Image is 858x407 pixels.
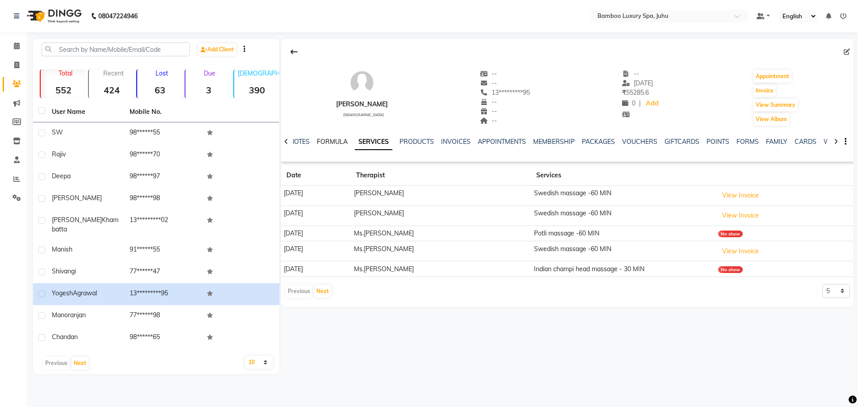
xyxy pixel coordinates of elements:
div: Back to Client [285,43,303,60]
img: avatar [349,69,375,96]
a: SERVICES [355,134,392,150]
span: Manoranjan [52,311,86,319]
span: | [639,99,641,108]
p: [DEMOGRAPHIC_DATA] [238,69,280,77]
a: APPOINTMENTS [478,138,526,146]
button: Next [314,285,331,298]
td: [DATE] [281,206,351,226]
button: View Invoice [718,244,763,258]
button: Appointment [753,70,791,83]
th: Mobile No. [124,102,202,122]
img: logo [23,4,84,29]
a: POINTS [707,138,729,146]
span: -- [480,107,497,115]
td: Indian champi head massage - 30 MIN [531,261,715,277]
p: Recent [93,69,135,77]
span: Chandan [52,333,78,341]
div: No show [718,266,743,273]
td: [PERSON_NAME] [351,186,531,206]
td: Ms.[PERSON_NAME] [351,226,531,241]
span: 55285.6 [622,88,649,97]
span: SW [52,128,63,136]
span: -- [480,79,497,87]
button: Invoice [753,84,776,97]
span: Shivangi [52,267,76,275]
button: Next [71,357,88,369]
strong: 552 [41,84,86,96]
td: Swedish massage -60 MIN [531,241,715,261]
span: -- [480,98,497,106]
td: Swedish massage -60 MIN [531,186,715,206]
td: Swedish massage -60 MIN [531,206,715,226]
a: Add [644,97,660,110]
a: NOTES [290,138,310,146]
input: Search by Name/Mobile/Email/Code [42,42,190,56]
a: PACKAGES [582,138,615,146]
a: MEMBERSHIP [533,138,575,146]
span: [PERSON_NAME] [52,194,102,202]
td: [DATE] [281,241,351,261]
button: View Invoice [718,189,763,202]
td: [PERSON_NAME] [351,206,531,226]
div: [PERSON_NAME] [336,100,388,109]
td: [DATE] [281,226,351,241]
span: [DEMOGRAPHIC_DATA] [343,113,384,117]
strong: 390 [234,84,280,96]
span: [DATE] [622,79,653,87]
span: -- [480,117,497,125]
span: [PERSON_NAME] [52,216,102,224]
a: GIFTCARDS [665,138,699,146]
th: Date [281,165,351,186]
p: Due [187,69,231,77]
span: Manish [52,245,72,253]
span: -- [480,70,497,78]
span: Deepa [52,172,71,180]
a: FORMULA [317,138,348,146]
button: View Summary [753,99,798,111]
th: User Name [46,102,124,122]
td: [DATE] [281,261,351,277]
span: 0 [622,99,635,107]
th: Services [531,165,715,186]
button: View Album [753,113,789,126]
span: Agrawal [73,289,97,297]
span: ₹ [622,88,626,97]
a: PRODUCTS [400,138,434,146]
span: Yogesh [52,289,73,297]
td: Potli massage -60 MIN [531,226,715,241]
td: Ms.[PERSON_NAME] [351,261,531,277]
a: FAMILY [766,138,787,146]
a: FORMS [736,138,759,146]
strong: 424 [89,84,135,96]
span: -- [622,70,639,78]
strong: 3 [185,84,231,96]
a: WALLET [824,138,849,146]
a: INVOICES [441,138,471,146]
a: VOUCHERS [622,138,657,146]
p: Lost [141,69,183,77]
a: Add Client [198,43,236,56]
td: [DATE] [281,186,351,206]
button: View Invoice [718,209,763,222]
strong: 63 [137,84,183,96]
p: Total [44,69,86,77]
div: No show [718,231,743,237]
td: Ms.[PERSON_NAME] [351,241,531,261]
th: Therapist [351,165,531,186]
b: 08047224946 [98,4,138,29]
span: Rajiv [52,150,66,158]
a: CARDS [795,138,816,146]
